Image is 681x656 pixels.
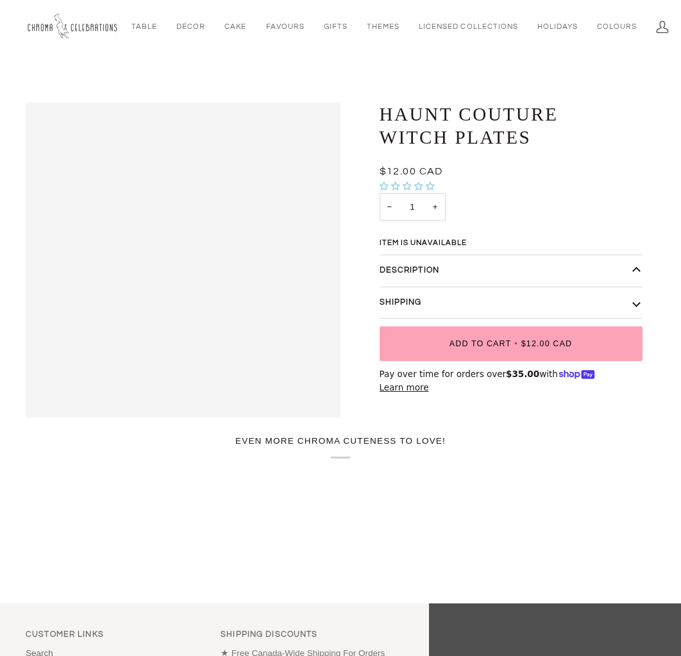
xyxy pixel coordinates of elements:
[537,21,578,32] span: Holidays
[224,21,246,32] span: Cake
[597,21,637,32] span: Colours
[450,339,511,348] span: Add to Cart
[521,339,572,348] span: $12.00 CAD
[419,21,518,32] span: Licensed Collections
[380,166,443,176] span: $12.00 CAD
[26,436,655,458] h2: Even more Chroma cuteness to love!
[324,21,348,32] span: Gifts
[380,193,400,221] button: Decrease quantity
[26,629,208,648] p: Links
[221,629,403,648] p: Shipping Discounts
[380,255,643,287] button: Description
[266,21,305,32] span: Favours
[511,339,521,348] span: •
[131,21,157,32] span: Table
[380,239,471,247] span: Item is unavailable
[26,10,122,44] img: Chroma Celebrations
[380,103,633,149] h1: Haunt Couture Witch Plates
[380,193,446,221] input: Quantity
[380,287,643,319] button: Shipping
[380,181,437,191] span: 0.00 stars
[367,21,399,32] span: Themes
[425,193,446,221] button: Increase quantity
[26,103,340,417] div: Vintage witch party plates black and white - retro Halloween disposable paper plates for spooky t...
[380,326,643,361] button: Add to Cart
[176,21,205,32] span: Décor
